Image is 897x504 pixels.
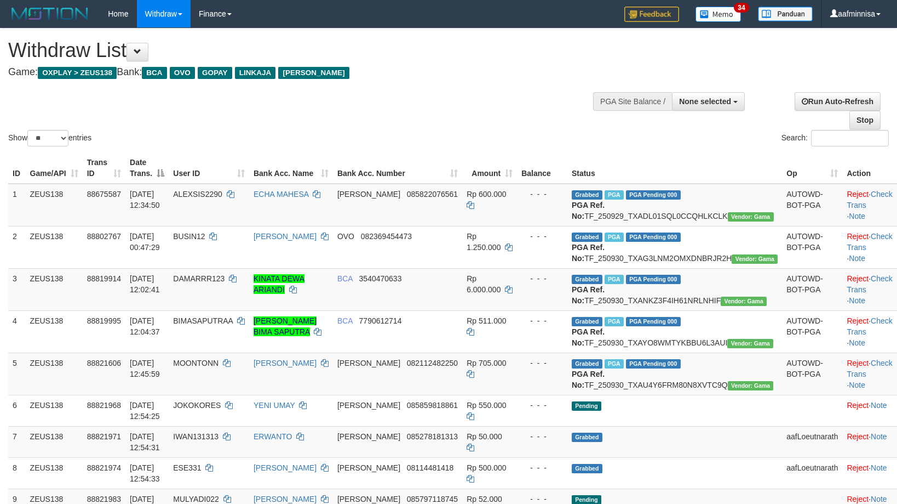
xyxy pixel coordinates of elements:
span: Grabbed [572,359,602,369]
span: 88821606 [87,359,121,367]
span: 88802767 [87,232,121,241]
a: Check Trans [847,190,892,209]
span: BCA [142,67,166,79]
td: TF_250929_TXADL01SQL0CCQHLKCLK [567,184,782,226]
div: - - - [521,315,563,326]
th: Amount: activate to sort column ascending [462,152,517,184]
a: Note [849,296,865,305]
b: PGA Ref. No: [572,243,605,263]
td: ZEUS138 [26,353,83,395]
span: BCA [337,316,353,325]
td: TF_250930_TXAU4Y6FRM80N8XVTC9Q [567,353,782,395]
th: Balance [517,152,567,184]
span: MULYADI022 [173,495,219,503]
span: BUSIN12 [173,232,205,241]
a: [PERSON_NAME] [254,463,317,472]
span: PGA Pending [626,233,681,242]
label: Search: [781,130,889,146]
span: [DATE] 12:45:59 [130,359,160,378]
a: Reject [847,432,869,441]
td: AUTOWD-BOT-PGA [782,353,842,395]
span: Rp 511.000 [467,316,506,325]
span: PGA Pending [626,190,681,200]
a: Check Trans [847,359,892,378]
a: YENI UMAY [254,401,295,410]
a: [PERSON_NAME] BIMA SAPUTRA [254,316,317,336]
div: - - - [521,400,563,411]
th: Date Trans.: activate to sort column descending [125,152,169,184]
label: Show entries [8,130,91,146]
span: Copy 082369454473 to clipboard [361,232,412,241]
a: Reject [847,274,869,283]
span: JOKOKORES [173,401,221,410]
b: PGA Ref. No: [572,201,605,220]
span: Copy 3540470633 to clipboard [359,274,402,283]
td: TF_250930_TXANKZ3F4IH61NRLNHIF [567,268,782,310]
a: Note [871,401,887,410]
span: IWAN131313 [173,432,219,441]
input: Search: [811,130,889,146]
td: ZEUS138 [26,426,83,457]
span: [PERSON_NAME] [337,432,400,441]
span: Rp 6.000.000 [467,274,501,294]
a: KINATA DEWA ARIANDI [254,274,304,294]
span: [DATE] 12:54:31 [130,432,160,452]
div: - - - [521,189,563,200]
span: OVO [170,67,195,79]
a: Check Trans [847,316,892,336]
a: Note [849,338,865,347]
td: 5 [8,353,26,395]
a: Reject [847,232,869,241]
a: Note [871,463,887,472]
a: Reject [847,495,869,503]
span: PGA Pending [626,275,681,284]
span: BIMASAPUTRAA [173,316,233,325]
a: Note [849,254,865,263]
td: AUTOWD-BOT-PGA [782,268,842,310]
span: Vendor URL: https://trx31.1velocity.biz [721,297,767,306]
span: MOONTONN [173,359,219,367]
td: 3 [8,268,26,310]
span: Rp 52.000 [467,495,502,503]
span: Vendor URL: https://trx31.1velocity.biz [732,254,778,264]
span: Copy 085859818861 to clipboard [407,401,458,410]
span: [PERSON_NAME] [337,190,400,199]
a: Reject [847,190,869,199]
span: [DATE] 00:47:29 [130,232,160,252]
td: ZEUS138 [26,310,83,353]
span: 88819995 [87,316,121,325]
a: Check Trans [847,232,892,252]
td: ZEUS138 [26,226,83,268]
b: PGA Ref. No: [572,285,605,305]
a: Note [849,212,865,220]
a: [PERSON_NAME] [254,359,317,367]
img: panduan.png [758,7,813,21]
span: Grabbed [572,275,602,284]
img: Button%20Memo.svg [695,7,741,22]
th: ID [8,152,26,184]
th: Status [567,152,782,184]
span: LINKAJA [235,67,276,79]
a: Run Auto-Refresh [795,92,881,111]
h1: Withdraw List [8,39,587,61]
span: [DATE] 12:34:50 [130,190,160,209]
a: Reject [847,401,869,410]
span: 88675587 [87,190,121,199]
th: User ID: activate to sort column ascending [169,152,249,184]
a: [PERSON_NAME] [254,495,317,503]
th: Bank Acc. Name: activate to sort column ascending [249,152,333,184]
span: ALEXSIS2290 [173,190,222,199]
span: OVO [337,232,354,241]
span: GOPAY [198,67,232,79]
a: Note [849,381,865,389]
span: Grabbed [572,190,602,200]
th: Bank Acc. Number: activate to sort column ascending [333,152,462,184]
span: ESE331 [173,463,201,472]
span: 88821983 [87,495,121,503]
div: - - - [521,358,563,369]
td: aafLoeutnarath [782,457,842,489]
span: Rp 600.000 [467,190,506,199]
span: Grabbed [572,233,602,242]
span: Marked by aafpengsreynich [605,190,624,200]
span: Grabbed [572,433,602,442]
